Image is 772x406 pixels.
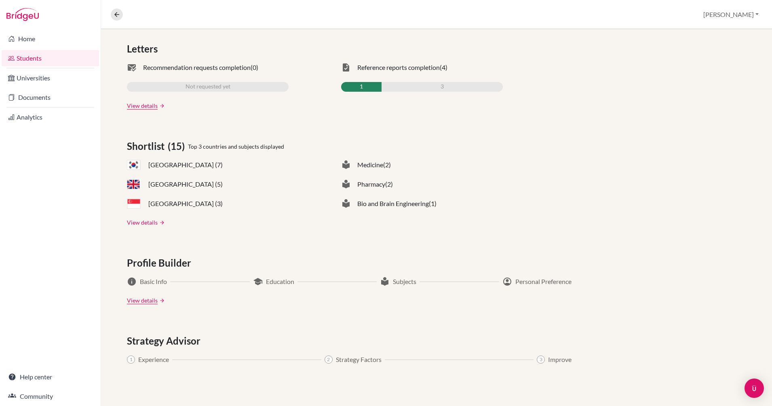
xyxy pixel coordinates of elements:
a: Community [2,388,99,404]
span: 1 [127,356,135,364]
span: Strategy Factors [336,355,382,364]
img: Bridge-U [6,8,39,21]
a: Home [2,31,99,47]
span: Pharmacy [357,179,385,189]
span: 1 [360,82,363,92]
div: Open Intercom Messenger [745,379,764,398]
span: Recommendation requests completion [143,63,251,72]
span: (1) [429,199,437,208]
a: arrow_forward [158,298,165,303]
span: GB [127,179,141,189]
span: school [253,277,263,286]
button: [PERSON_NAME] [700,7,762,22]
a: Documents [2,89,99,105]
span: Medicine [357,160,383,170]
a: Analytics [2,109,99,125]
span: 3 [441,82,444,92]
a: Universities [2,70,99,86]
span: info [127,277,137,286]
span: Experience [138,355,169,364]
span: local_library [341,199,351,208]
span: [GEOGRAPHIC_DATA] (5) [148,179,223,189]
span: [GEOGRAPHIC_DATA] (3) [148,199,223,208]
span: KR [127,160,141,170]
span: account_circle [502,277,512,286]
span: Education [266,277,294,286]
a: View details [127,101,158,110]
span: Letters [127,42,161,56]
span: 2 [325,356,333,364]
a: Help center [2,369,99,385]
span: Not requested yet [186,82,230,92]
span: (2) [385,179,393,189]
span: [GEOGRAPHIC_DATA] (7) [148,160,223,170]
span: task [341,63,351,72]
span: Shortlist [127,139,168,154]
span: local_library [380,277,390,286]
span: Basic Info [140,277,167,286]
a: arrow_forward [158,103,165,109]
span: Improve [548,355,572,364]
span: (0) [251,63,258,72]
span: Reference reports completion [357,63,440,72]
span: (2) [383,160,391,170]
a: arrow_forward [158,220,165,225]
a: View details [127,218,158,227]
span: (15) [168,139,188,154]
a: View details [127,296,158,305]
span: Strategy Advisor [127,334,204,348]
a: Students [2,50,99,66]
span: Personal Preference [515,277,572,286]
span: local_library [341,160,351,170]
span: Subjects [393,277,416,286]
span: (4) [440,63,447,72]
span: Bio and Brain Engineering [357,199,429,208]
span: mark_email_read [127,63,137,72]
span: local_library [341,179,351,189]
span: SG [127,199,141,209]
span: Profile Builder [127,256,194,270]
span: 3 [537,356,545,364]
span: Top 3 countries and subjects displayed [188,142,284,151]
